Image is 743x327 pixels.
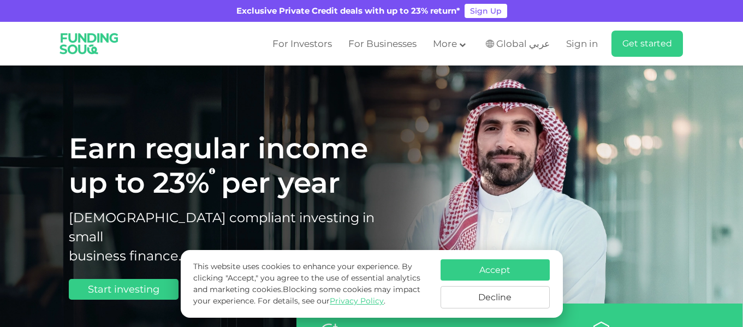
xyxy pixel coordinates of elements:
[236,5,460,17] div: Exclusive Private Credit deals with up to 23% return*
[330,296,384,306] a: Privacy Policy
[496,38,550,50] span: Global عربي
[270,35,335,53] a: For Investors
[221,165,340,200] span: per year
[465,4,507,18] a: Sign Up
[193,261,429,307] p: This website uses cookies to enhance your experience. By clicking "Accept," you agree to the use ...
[88,283,159,295] span: Start investing
[258,296,385,306] span: For details, see our .
[52,24,126,63] img: Logo
[209,168,215,175] i: 23% IRR (expected) ~ 15% Net yield (expected)
[441,259,550,281] button: Accept
[346,35,419,53] a: For Businesses
[433,38,457,49] span: More
[193,284,420,306] span: Blocking some cookies may impact your experience.
[69,208,391,265] h2: [DEMOGRAPHIC_DATA] compliant investing in small business finance.
[69,131,368,200] span: Earn regular income up to 23%
[441,286,550,308] button: Decline
[563,35,598,53] a: Sign in
[566,38,598,49] span: Sign in
[622,38,672,49] span: Get started
[486,40,494,47] img: SA Flag
[69,279,179,300] a: Start investing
